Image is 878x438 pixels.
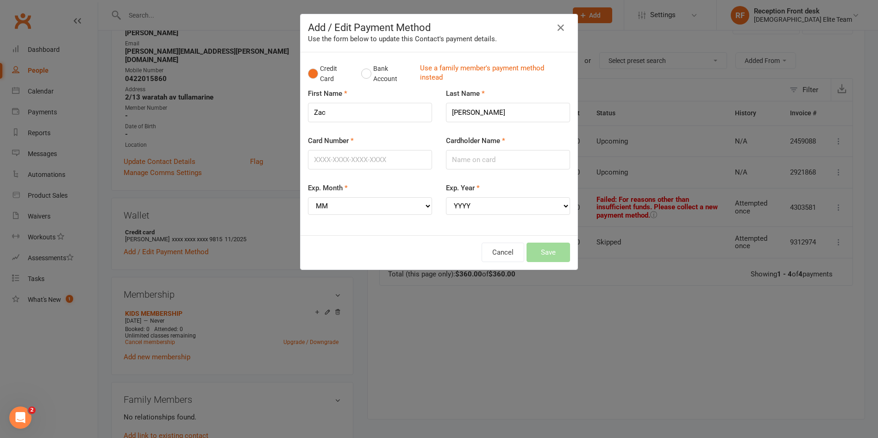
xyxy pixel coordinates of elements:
label: Exp. Year [446,182,480,194]
button: Cancel [482,243,524,262]
label: Card Number [308,135,354,146]
label: Cardholder Name [446,135,505,146]
input: Name on card [446,150,570,169]
label: Exp. Month [308,182,348,194]
iframe: Intercom live chat [9,407,31,429]
div: Use the form below to update this Contact's payment details. [308,33,570,44]
button: Close [553,20,568,35]
button: Bank Account [361,60,413,88]
h4: Add / Edit Payment Method [308,22,570,33]
button: Credit Card [308,60,351,88]
label: First Name [308,88,347,99]
label: Last Name [446,88,485,99]
input: XXXX-XXXX-XXXX-XXXX [308,150,432,169]
span: 2 [28,407,36,414]
a: Use a family member's payment method instead [420,63,565,84]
